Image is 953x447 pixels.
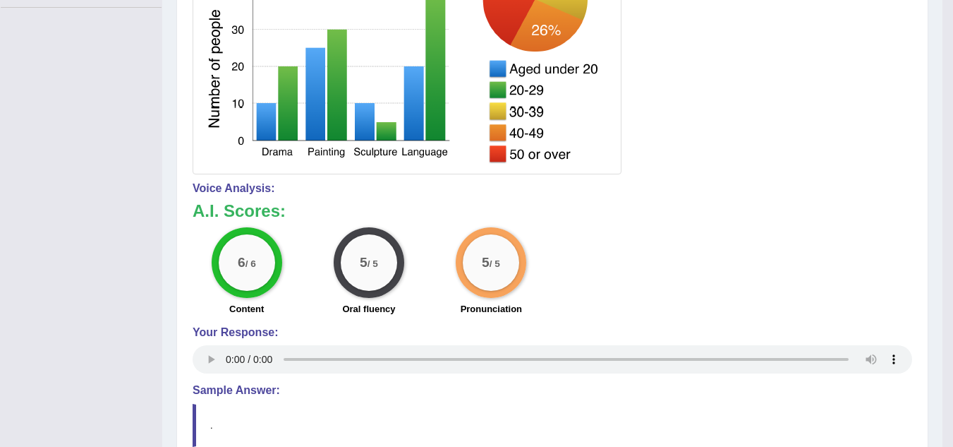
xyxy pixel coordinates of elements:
[245,259,255,270] small: / 6
[490,259,500,270] small: / 5
[368,259,378,270] small: / 5
[193,326,912,339] h4: Your Response:
[229,302,264,316] label: Content
[193,201,286,220] b: A.I. Scores:
[342,302,395,316] label: Oral fluency
[238,255,245,270] big: 6
[193,384,912,397] h4: Sample Answer:
[482,255,490,270] big: 5
[360,255,368,270] big: 5
[461,302,522,316] label: Pronunciation
[193,404,912,447] blockquote: .
[193,182,912,195] h4: Voice Analysis:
